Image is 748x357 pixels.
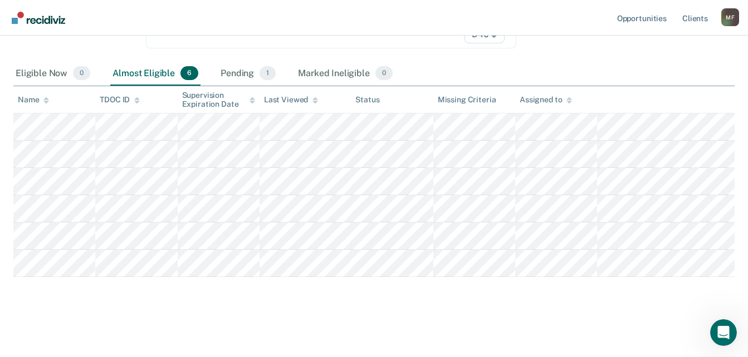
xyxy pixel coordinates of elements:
[710,319,737,346] iframe: Intercom live chat
[438,95,496,105] div: Missing Criteria
[18,95,49,105] div: Name
[13,62,92,86] div: Eligible Now0
[73,66,90,81] span: 0
[264,95,318,105] div: Last Viewed
[721,8,739,26] div: M F
[375,66,393,81] span: 0
[355,95,379,105] div: Status
[296,62,395,86] div: Marked Ineligible0
[218,62,278,86] div: Pending1
[12,12,65,24] img: Recidiviz
[180,66,198,81] span: 6
[520,95,572,105] div: Assigned to
[100,95,140,105] div: TDOC ID
[182,91,255,110] div: Supervision Expiration Date
[260,66,276,81] span: 1
[110,62,201,86] div: Almost Eligible6
[721,8,739,26] button: Profile dropdown button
